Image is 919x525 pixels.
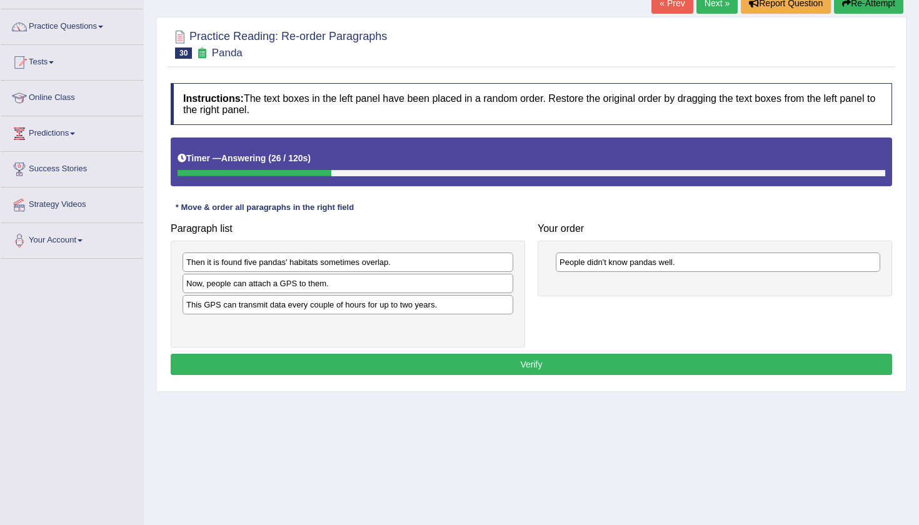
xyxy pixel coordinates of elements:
[221,153,266,163] b: Answering
[171,354,892,375] button: Verify
[212,47,243,59] small: Panda
[195,47,208,59] small: Exam occurring question
[268,153,271,163] b: (
[1,152,143,183] a: Success Stories
[1,9,143,41] a: Practice Questions
[175,47,192,59] span: 30
[1,116,143,147] a: Predictions
[1,187,143,219] a: Strategy Videos
[183,252,513,272] div: Then it is found five pandas' habitats sometimes overlap.
[308,153,311,163] b: )
[1,223,143,254] a: Your Account
[183,295,513,314] div: This GPS can transmit data every couple of hours for up to two years.
[171,223,525,234] h4: Paragraph list
[171,27,387,59] h2: Practice Reading: Re-order Paragraphs
[178,154,311,163] h5: Timer —
[538,223,892,234] h4: Your order
[1,45,143,76] a: Tests
[183,274,513,293] div: Now, people can attach a GPS to them.
[183,93,244,104] b: Instructions:
[171,202,359,214] div: * Move & order all paragraphs in the right field
[271,153,308,163] b: 26 / 120s
[1,81,143,112] a: Online Class
[171,83,892,125] h4: The text boxes in the left panel have been placed in a random order. Restore the original order b...
[556,252,880,272] div: People didn't know pandas well.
